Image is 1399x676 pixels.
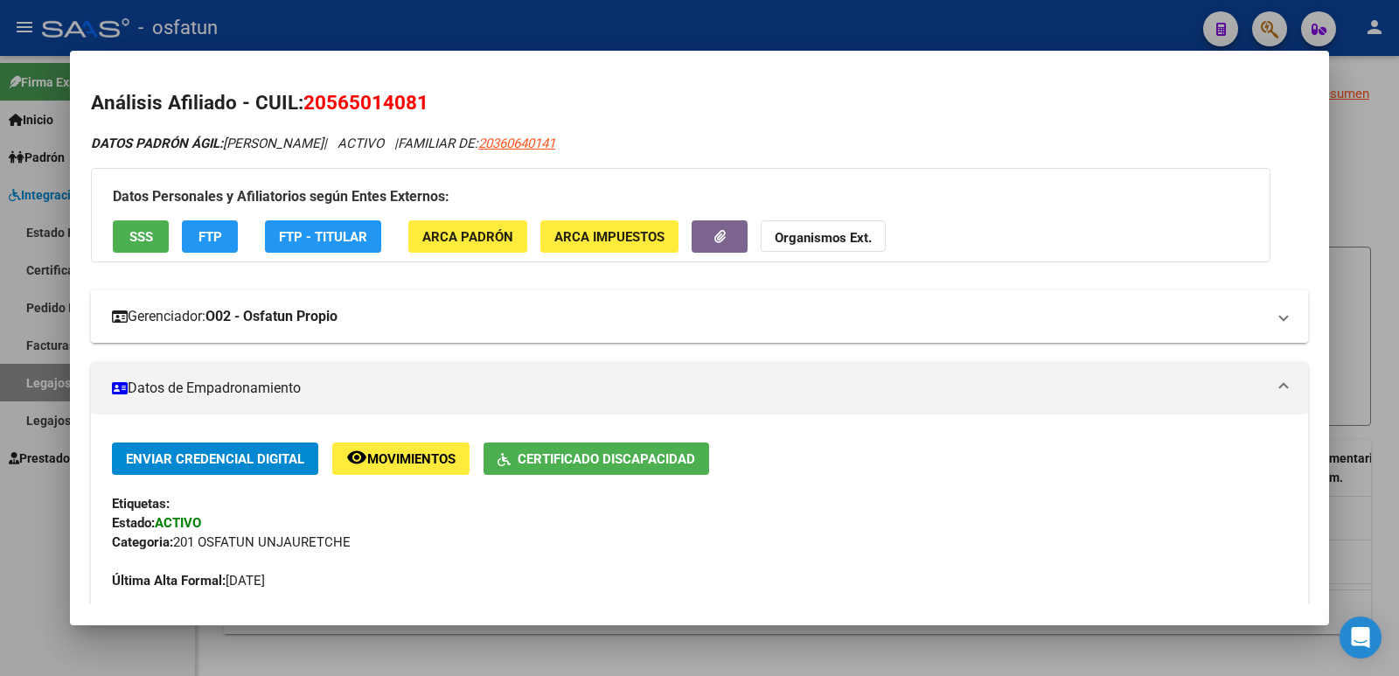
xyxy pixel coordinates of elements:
[129,229,153,245] span: SSS
[112,496,170,512] strong: Etiquetas:
[91,136,555,151] i: | ACTIVO |
[775,230,872,246] strong: Organismos Ext.
[91,290,1308,343] mat-expansion-panel-header: Gerenciador:O02 - Osfatun Propio
[126,451,304,467] span: Enviar Credencial Digital
[303,91,428,114] span: 20565014081
[91,362,1308,415] mat-expansion-panel-header: Datos de Empadronamiento
[554,229,665,245] span: ARCA Impuestos
[112,573,226,589] strong: Última Alta Formal:
[112,573,265,589] span: [DATE]
[112,534,173,550] strong: Categoria:
[91,136,223,151] strong: DATOS PADRÓN ÁGIL:
[1340,617,1382,659] div: Open Intercom Messenger
[332,443,470,475] button: Movimientos
[367,451,456,467] span: Movimientos
[422,229,513,245] span: ARCA Padrón
[540,220,679,253] button: ARCA Impuestos
[112,515,155,531] strong: Estado:
[265,220,381,253] button: FTP - Titular
[346,447,367,468] mat-icon: remove_red_eye
[279,229,367,245] span: FTP - Titular
[182,220,238,253] button: FTP
[113,186,1249,207] h3: Datos Personales y Afiliatorios según Entes Externos:
[112,306,1266,327] mat-panel-title: Gerenciador:
[113,220,169,253] button: SSS
[198,229,222,245] span: FTP
[112,443,318,475] button: Enviar Credencial Digital
[112,378,1266,399] mat-panel-title: Datos de Empadronamiento
[91,136,324,151] span: [PERSON_NAME]
[484,443,709,475] button: Certificado Discapacidad
[155,515,201,531] strong: ACTIVO
[112,533,1287,552] div: 201 OSFATUN UNJAURETCHE
[518,451,695,467] span: Certificado Discapacidad
[478,136,555,151] span: 20360640141
[398,136,555,151] span: FAMILIAR DE:
[408,220,527,253] button: ARCA Padrón
[205,306,338,327] strong: O02 - Osfatun Propio
[761,220,886,253] button: Organismos Ext.
[91,88,1308,118] h2: Análisis Afiliado - CUIL:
